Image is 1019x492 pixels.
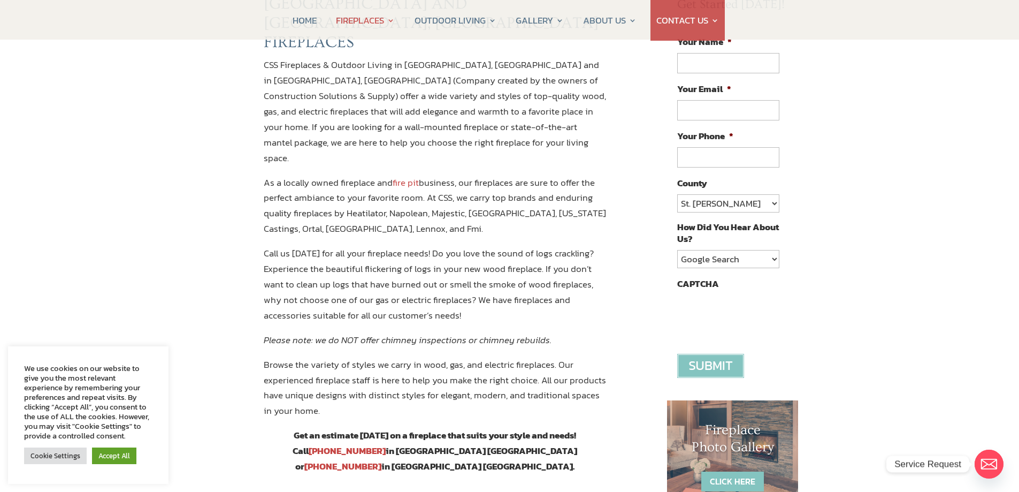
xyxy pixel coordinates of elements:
[309,444,386,458] a: [PHONE_NUMBER]
[677,36,732,48] label: Your Name
[24,448,87,464] a: Cookie Settings
[677,177,707,189] label: County
[677,278,719,290] label: CAPTCHA
[264,246,607,332] p: Call us [DATE] for all your fireplace needs! Do you love the sound of logs crackling? Experience ...
[264,333,551,347] em: Please note: we do NOT offer chimney inspections or chimney rebuilds.
[975,450,1003,479] a: Email
[677,83,731,95] label: Your Email
[264,357,607,428] p: Browse the variety of styles we carry in wood, gas, and electric fireplaces. Our experienced fire...
[264,175,607,246] p: As a locally owned fireplace and business, our fireplaces are sure to offer the perfect ambiance ...
[677,354,744,378] input: Submit
[264,57,607,175] p: CSS Fireplaces & Outdoor Living in [GEOGRAPHIC_DATA], [GEOGRAPHIC_DATA] and in [GEOGRAPHIC_DATA],...
[677,130,733,142] label: Your Phone
[92,448,136,464] a: Accept All
[304,459,381,473] a: [PHONE_NUMBER]
[393,176,419,190] a: fire pit
[24,364,152,441] div: We use cookies on our website to give you the most relevant experience by remembering your prefer...
[688,422,777,460] h1: Fireplace Photo Gallery
[677,221,779,245] label: How Did You Hear About Us?
[293,428,577,473] strong: Get an estimate [DATE] on a fireplace that suits your style and needs! Call in [GEOGRAPHIC_DATA] ...
[701,472,764,491] a: CLICK HERE
[677,295,840,337] iframe: reCAPTCHA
